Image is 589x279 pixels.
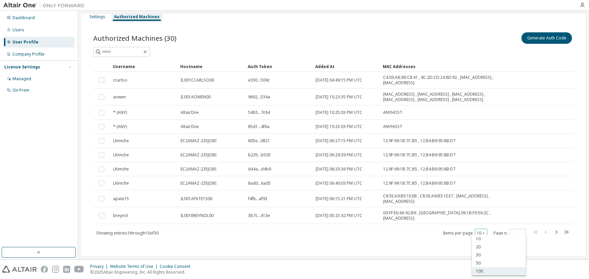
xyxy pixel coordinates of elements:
[52,266,59,273] img: instagram.svg
[93,33,177,43] span: Authorized Machines (30)
[113,94,126,100] span: aowen
[41,266,48,273] img: facebook.svg
[12,15,35,21] div: Dashboard
[181,213,214,218] span: IL001BREYNOL00
[316,166,362,172] span: [DATE] 06:33:36 PM UTC
[248,110,270,115] span: 54b5...7c64
[2,266,37,273] img: altair_logo.svg
[383,181,455,186] span: 12:9F:99:1B:7C:B5 , 12:B4:B9:95:8B:D7
[316,213,362,218] span: [DATE] 05:25:42 PM UTC
[383,61,502,72] div: MAC Addresses
[110,264,160,269] div: Website Terms of Use
[12,27,24,33] div: Users
[472,243,526,251] div: 20
[248,94,270,100] span: 9692...534a
[113,196,129,201] span: apate15
[315,61,377,72] div: Added At
[477,230,486,236] button: 10
[248,166,271,172] span: d44a...d4b9
[383,138,455,144] span: 12:9F:99:1B:7C:B5 , 12:B4:B9:95:8B:D7
[316,152,362,158] span: [DATE] 06:29:39 PM UTC
[113,61,175,72] div: Username
[114,14,160,20] div: Authorized Machines
[383,152,455,158] span: 12:9F:99:1B:7C:B5 , 12:B4:B9:95:8B:D7
[316,138,362,144] span: [DATE] 06:27:15 PM UTC
[96,230,159,236] span: Showing entries 1 through 10 of 30
[248,213,270,218] span: 3b7c...413e
[248,196,267,201] span: f4fb...af93
[180,61,242,72] div: Hostname
[89,14,105,20] div: Settings
[383,210,501,221] span: 00:FF:E0:4A:92:B9 , [GEOGRAPHIC_DATA]:09:1B:F0:56:2C , [MAC_ADDRESS]
[12,39,38,45] div: User Profile
[248,124,269,129] span: 85d1...4f6a
[181,110,199,115] span: AltairOne
[113,110,127,115] span: * (ANY)
[443,229,487,238] span: Items per page
[4,64,40,70] div: License Settings
[12,76,31,82] div: Managed
[472,259,526,267] div: 50
[316,94,362,100] span: [DATE] 10:23:35 PM UTC
[181,77,214,83] span: IL001CCARLSO00
[248,61,310,72] div: Auth Token
[316,181,362,186] span: [DATE] 06:40:03 PM UTC
[248,77,270,83] span: e330...509c
[113,213,128,218] span: breynol
[181,94,211,100] span: IL001AOWEN00
[181,166,216,172] span: EC2AMAZ-235JOBI
[63,266,70,273] img: linkedin.svg
[472,267,526,275] div: 100
[3,2,88,9] img: Altair One
[113,138,129,144] span: LKimche
[248,152,271,158] span: b235...b505
[90,264,110,269] div: Privacy
[181,152,216,158] span: EC2AMAZ-235JOBI
[181,138,216,144] span: EC2AMAZ-235JOBI
[181,181,216,186] span: EC2AMAZ-235JOBI
[383,166,455,172] span: 12:9F:99:1B:7C:B5 , 12:B4:B9:95:8B:D7
[113,124,127,129] span: * (ANY)
[472,235,526,243] div: 10
[493,229,526,238] span: Page n.
[160,264,194,269] div: Cookie Consent
[113,166,129,172] span: LKimche
[472,251,526,259] div: 30
[74,266,84,273] img: youtube.svg
[316,196,362,201] span: [DATE] 06:15:21 PM UTC
[383,110,402,115] span: ANYHOST
[181,124,199,129] span: AltairOne
[113,77,127,83] span: ccarlso
[383,124,402,129] span: ANYHOST
[113,181,129,186] span: LKimche
[316,124,362,129] span: [DATE] 10:25:03 PM UTC
[521,32,572,44] button: Generate Auth Code
[383,193,501,204] span: C8:5E:A9:B3:1E:EB , C8:5E:A9:B3:1E:E7 , [MAC_ADDRESS] , [MAC_ADDRESS]
[12,52,45,57] div: Company Profile
[113,152,129,158] span: LKimche
[248,138,270,144] span: 805e...0821
[316,77,362,83] span: [DATE] 04:49:15 PM UTC
[12,88,29,93] div: On Prem
[383,92,501,102] span: [MAC_ADDRESS] , [MAC_ADDRESS] , [MAC_ADDRESS] , [MAC_ADDRESS] , [MAC_ADDRESS] , [MAC_ADDRESS]
[316,110,362,115] span: [DATE] 10:25:03 PM UTC
[181,196,212,201] span: IL001APATE1500
[90,269,194,275] p: © 2025 Altair Engineering, Inc. All Rights Reserved.
[248,181,271,186] span: 8ad0...6ad5
[383,75,501,86] span: C4:03:A8:3B:C8:41 , 9C:2D:CD:24:8D:92 , [MAC_ADDRESS] , [MAC_ADDRESS]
